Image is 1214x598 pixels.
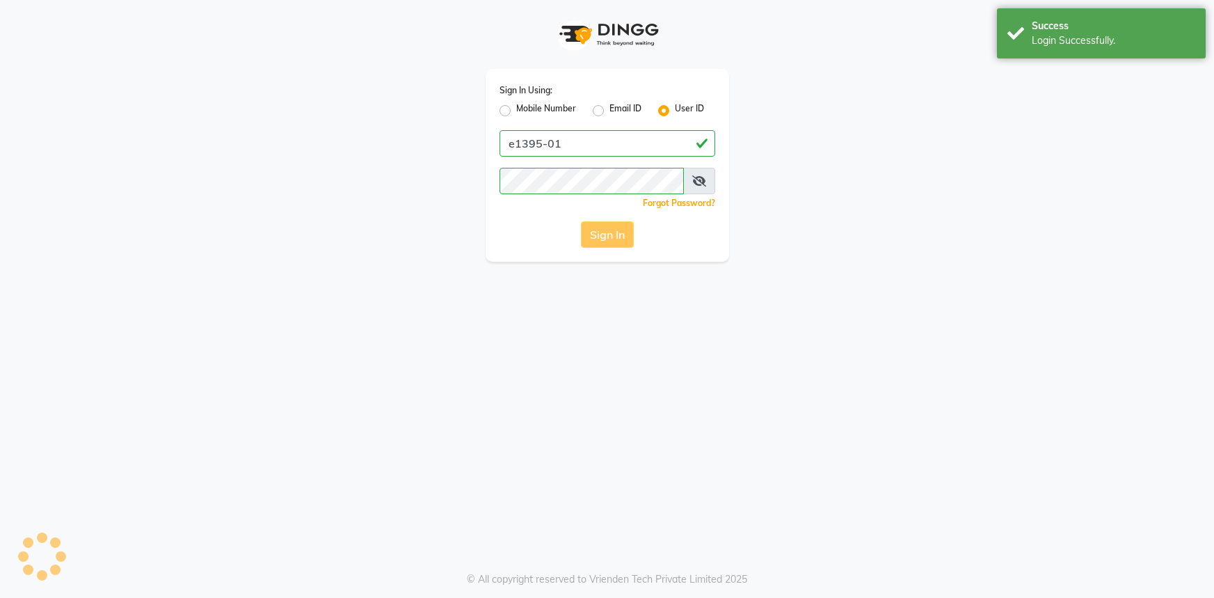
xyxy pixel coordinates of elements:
input: Username [500,130,715,157]
label: User ID [675,102,704,119]
img: logo1.svg [552,14,663,55]
label: Email ID [609,102,641,119]
div: Success [1032,19,1195,33]
a: Forgot Password? [643,198,715,208]
label: Sign In Using: [500,84,552,97]
div: Login Successfully. [1032,33,1195,48]
input: Username [500,168,684,194]
label: Mobile Number [516,102,576,119]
